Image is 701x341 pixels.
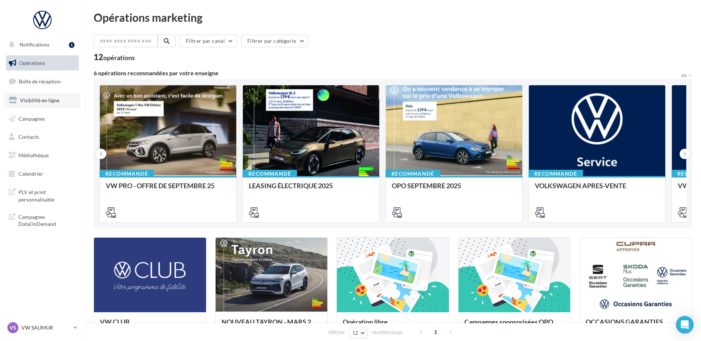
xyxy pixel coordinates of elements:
div: VOLKSWAGEN APRES-VENTE [535,182,659,197]
div: LEASING ÉLECTRIQUE 2025 [249,182,373,197]
span: Boîte de réception [19,78,61,85]
span: Afficher [328,329,345,336]
span: Calendrier [18,170,43,177]
a: Opérations [4,55,80,71]
span: PLV et print personnalisable [18,187,76,203]
span: Médiathèque [18,152,49,158]
a: Calendrier [4,166,80,182]
a: PLV et print personnalisable [4,184,80,206]
span: 1 [430,326,442,338]
div: OPO SEPTEMBRE 2025 [392,182,516,197]
div: VW PRO - OFFRE DE SEPTEMBRE 25 [106,182,230,197]
button: Filtrer par canal [179,35,237,47]
div: Recommandé [386,170,440,178]
div: Open Intercom Messenger [676,316,694,334]
div: Recommandé [243,170,297,178]
div: 6 opérations recommandées par votre enseigne [94,70,680,76]
button: 12 [349,328,368,338]
div: OCCASIONS GARANTIES [586,318,686,333]
a: Boîte de réception [4,73,80,89]
span: Contacts [18,134,39,140]
span: résultats/page [372,329,402,336]
a: Campagnes DataOnDemand [4,209,80,231]
div: Recommandé [529,170,583,178]
span: VS [10,324,16,331]
div: Recommandé [100,170,154,178]
span: Campagnes [18,115,45,121]
span: Campagnes DataOnDemand [18,212,76,228]
a: Visibilité en ligne [4,93,80,108]
span: Notifications [20,41,49,48]
div: NOUVEAU TAYRON - MARS 2025 [222,318,322,333]
div: opérations [103,54,135,61]
a: Contacts [4,129,80,145]
div: VW CLUB [100,318,200,333]
div: Opération libre [343,318,443,333]
span: Visibilité en ligne [20,97,59,103]
a: Médiathèque [4,148,80,163]
span: 12 [352,330,359,336]
p: VW SAUMUR [21,324,70,331]
span: Opérations [19,60,45,66]
a: Campagnes [4,111,80,127]
button: Filtrer par catégorie [241,35,308,47]
div: Opérations marketing [94,12,692,23]
button: Notifications 1 [4,37,77,52]
div: 12 [94,53,135,61]
a: VS VW SAUMUR [6,321,79,335]
div: Campagnes sponsorisées OPO [464,318,565,333]
div: 1 [69,42,74,48]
